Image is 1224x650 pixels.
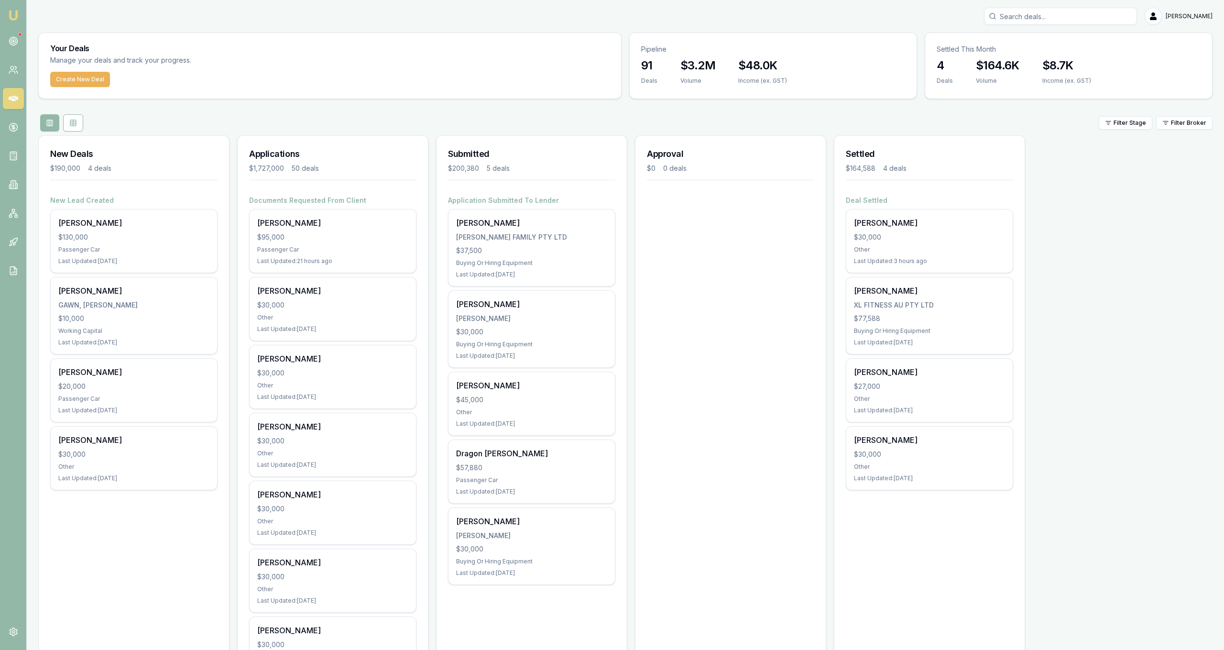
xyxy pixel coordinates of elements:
[456,298,607,310] div: [PERSON_NAME]
[854,450,1005,459] div: $30,000
[680,77,715,85] div: Volume
[854,395,1005,403] div: Other
[641,44,905,54] p: Pipeline
[257,489,408,500] div: [PERSON_NAME]
[854,463,1005,471] div: Other
[58,450,209,459] div: $30,000
[257,572,408,582] div: $30,000
[58,434,209,446] div: [PERSON_NAME]
[854,314,1005,323] div: $77,588
[456,476,607,484] div: Passenger Car
[937,44,1201,54] p: Settled This Month
[1166,12,1213,20] span: [PERSON_NAME]
[854,257,1005,265] div: Last Updated: 3 hours ago
[854,434,1005,446] div: [PERSON_NAME]
[854,382,1005,391] div: $27,000
[58,257,209,265] div: Last Updated: [DATE]
[257,353,408,364] div: [PERSON_NAME]
[1042,58,1091,73] h3: $8.7K
[846,164,875,173] div: $164,588
[257,246,408,253] div: Passenger Car
[456,569,607,577] div: Last Updated: [DATE]
[58,314,209,323] div: $10,000
[58,327,209,335] div: Working Capital
[257,232,408,242] div: $95,000
[883,164,907,173] div: 4 deals
[456,341,607,348] div: Buying Or Hiring Equipment
[58,300,209,310] div: GAWN, [PERSON_NAME]
[1171,119,1206,127] span: Filter Broker
[1042,77,1091,85] div: Income (ex. GST)
[257,529,408,537] div: Last Updated: [DATE]
[257,461,408,469] div: Last Updated: [DATE]
[976,58,1019,73] h3: $164.6K
[58,474,209,482] div: Last Updated: [DATE]
[58,395,209,403] div: Passenger Car
[257,625,408,636] div: [PERSON_NAME]
[58,407,209,414] div: Last Updated: [DATE]
[456,531,607,540] div: [PERSON_NAME]
[8,10,19,21] img: emu-icon-u.png
[257,421,408,432] div: [PERSON_NAME]
[257,436,408,446] div: $30,000
[58,246,209,253] div: Passenger Car
[50,72,110,87] button: Create New Deal
[456,352,607,360] div: Last Updated: [DATE]
[249,196,416,205] h4: Documents Requested From Client
[854,246,1005,253] div: Other
[58,217,209,229] div: [PERSON_NAME]
[846,147,1013,161] h3: Settled
[50,147,218,161] h3: New Deals
[937,58,953,73] h3: 4
[448,147,615,161] h3: Submitted
[257,597,408,605] div: Last Updated: [DATE]
[257,285,408,297] div: [PERSON_NAME]
[58,339,209,346] div: Last Updated: [DATE]
[50,196,218,205] h4: New Lead Created
[257,504,408,514] div: $30,000
[647,147,814,161] h3: Approval
[456,327,607,337] div: $30,000
[854,339,1005,346] div: Last Updated: [DATE]
[58,463,209,471] div: Other
[854,366,1005,378] div: [PERSON_NAME]
[641,77,657,85] div: Deals
[58,232,209,242] div: $130,000
[50,44,610,52] h3: Your Deals
[456,217,607,229] div: [PERSON_NAME]
[257,368,408,378] div: $30,000
[456,246,607,255] div: $37,500
[292,164,319,173] div: 50 deals
[1156,116,1213,130] button: Filter Broker
[854,232,1005,242] div: $30,000
[846,196,1013,205] h4: Deal Settled
[249,164,284,173] div: $1,727,000
[249,147,416,161] h3: Applications
[1099,116,1152,130] button: Filter Stage
[257,325,408,333] div: Last Updated: [DATE]
[58,382,209,391] div: $20,000
[257,300,408,310] div: $30,000
[456,463,607,473] div: $57,880
[257,640,408,650] div: $30,000
[456,408,607,416] div: Other
[854,217,1005,229] div: [PERSON_NAME]
[984,8,1137,25] input: Search deals
[50,164,80,173] div: $190,000
[456,380,607,391] div: [PERSON_NAME]
[854,327,1005,335] div: Buying Or Hiring Equipment
[88,164,111,173] div: 4 deals
[456,271,607,278] div: Last Updated: [DATE]
[456,488,607,496] div: Last Updated: [DATE]
[456,232,607,242] div: [PERSON_NAME] FAMILY PTY LTD
[738,58,787,73] h3: $48.0K
[257,518,408,525] div: Other
[257,382,408,389] div: Other
[641,58,657,73] h3: 91
[257,557,408,568] div: [PERSON_NAME]
[58,366,209,378] div: [PERSON_NAME]
[976,77,1019,85] div: Volume
[456,314,607,323] div: [PERSON_NAME]
[1114,119,1146,127] span: Filter Stage
[257,450,408,457] div: Other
